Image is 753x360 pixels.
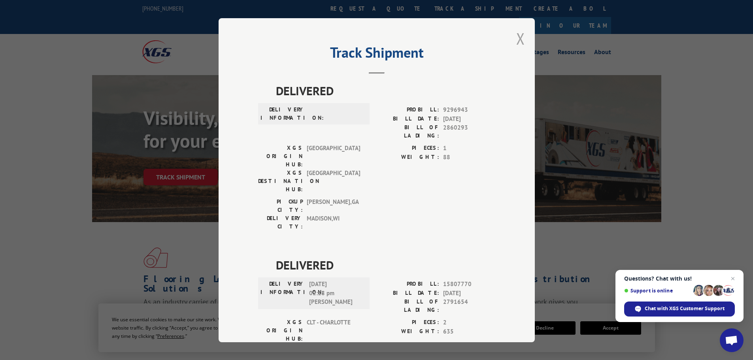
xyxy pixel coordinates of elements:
label: BILL OF LADING: [377,123,439,140]
span: 2 [443,318,495,327]
label: PROBILL: [377,280,439,289]
label: PIECES: [377,144,439,153]
label: WEIGHT: [377,327,439,336]
span: Chat with XGS Customer Support [624,302,735,317]
label: DELIVERY INFORMATION: [260,106,305,122]
label: DELIVERY INFORMATION: [260,280,305,307]
span: [GEOGRAPHIC_DATA] [307,169,360,194]
span: MADISON , WI [307,214,360,231]
span: 635 [443,327,495,336]
label: XGS DESTINATION HUB: [258,169,303,194]
label: DELIVERY CITY: [258,214,303,231]
label: XGS ORIGIN HUB: [258,144,303,169]
span: 1 [443,144,495,153]
span: DELIVERED [276,256,495,274]
label: BILL DATE: [377,114,439,123]
span: [DATE] [443,288,495,298]
label: BILL DATE: [377,288,439,298]
label: XGS ORIGIN HUB: [258,318,303,343]
span: [GEOGRAPHIC_DATA] [307,144,360,169]
span: 2860293 [443,123,495,140]
label: BILL OF LADING: [377,298,439,314]
label: PIECES: [377,318,439,327]
a: Open chat [720,328,744,352]
span: 15807770 [443,280,495,289]
span: 9296943 [443,106,495,115]
span: Support is online [624,288,691,294]
button: Close modal [516,28,525,49]
span: 2791654 [443,298,495,314]
span: [DATE] [443,114,495,123]
label: PICKUP CITY: [258,198,303,214]
span: [PERSON_NAME] , GA [307,198,360,214]
span: [DATE] 02:18 pm [PERSON_NAME] [309,280,362,307]
h2: Track Shipment [258,47,495,62]
label: PROBILL: [377,106,439,115]
span: CLT - CHARLOTTE [307,318,360,343]
label: WEIGHT: [377,153,439,162]
span: Questions? Chat with us! [624,275,735,282]
span: DELIVERED [276,82,495,100]
span: Chat with XGS Customer Support [645,305,725,312]
span: 88 [443,153,495,162]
